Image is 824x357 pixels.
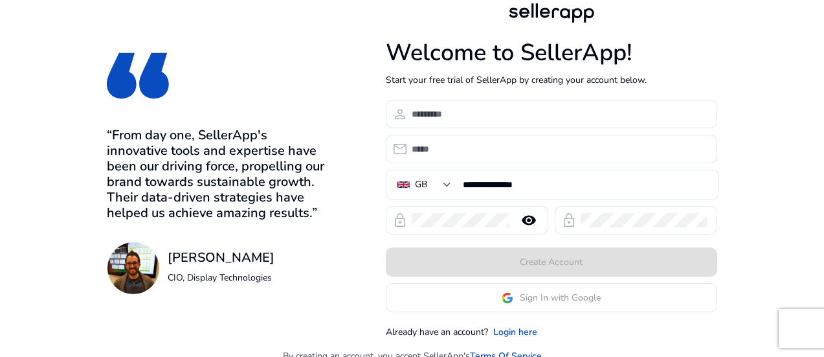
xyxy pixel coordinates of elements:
[392,141,408,157] span: email
[513,213,544,228] mat-icon: remove_red_eye
[493,325,537,339] a: Login here
[168,271,274,284] p: CIO, Display Technologies
[415,178,427,192] div: GB
[386,39,717,67] h1: Welcome to SellerApp!
[561,213,577,228] span: lock
[392,106,408,122] span: person
[392,213,408,228] span: lock
[386,73,717,87] p: Start your free trial of SellerApp by creating your account below.
[107,128,328,221] h3: “From day one, SellerApp's innovative tools and expertise have been our driving force, propelling...
[386,325,488,339] p: Already have an account?
[168,250,274,266] h3: [PERSON_NAME]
